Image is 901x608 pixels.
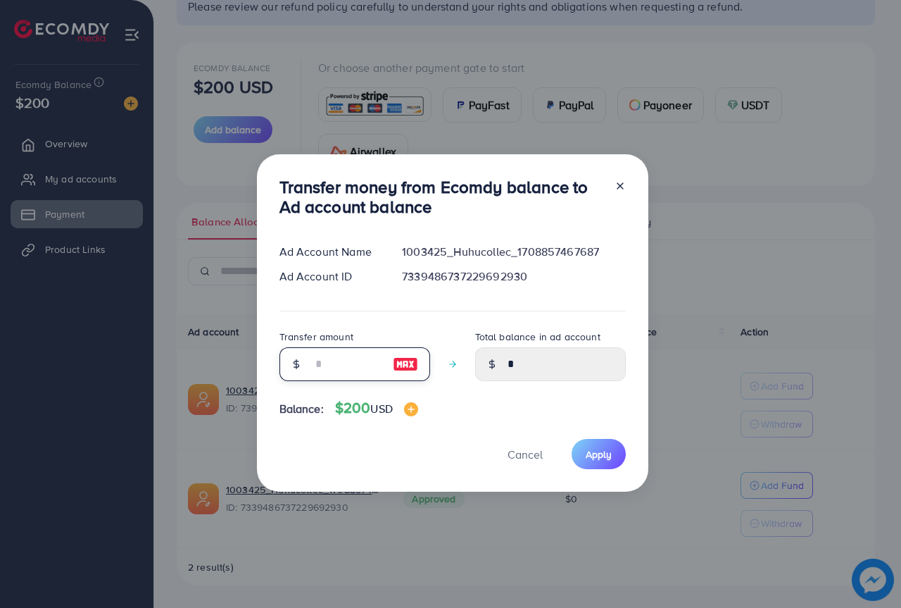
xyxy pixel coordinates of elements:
[268,244,391,260] div: Ad Account Name
[268,268,391,285] div: Ad Account ID
[586,447,612,461] span: Apply
[391,244,636,260] div: 1003425_Huhucollec_1708857467687
[279,401,324,417] span: Balance:
[279,330,353,344] label: Transfer amount
[391,268,636,285] div: 7339486737229692930
[508,447,543,462] span: Cancel
[370,401,392,416] span: USD
[490,439,560,469] button: Cancel
[475,330,600,344] label: Total balance in ad account
[279,177,603,218] h3: Transfer money from Ecomdy balance to Ad account balance
[393,356,418,373] img: image
[404,402,418,416] img: image
[335,399,418,417] h4: $200
[572,439,626,469] button: Apply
